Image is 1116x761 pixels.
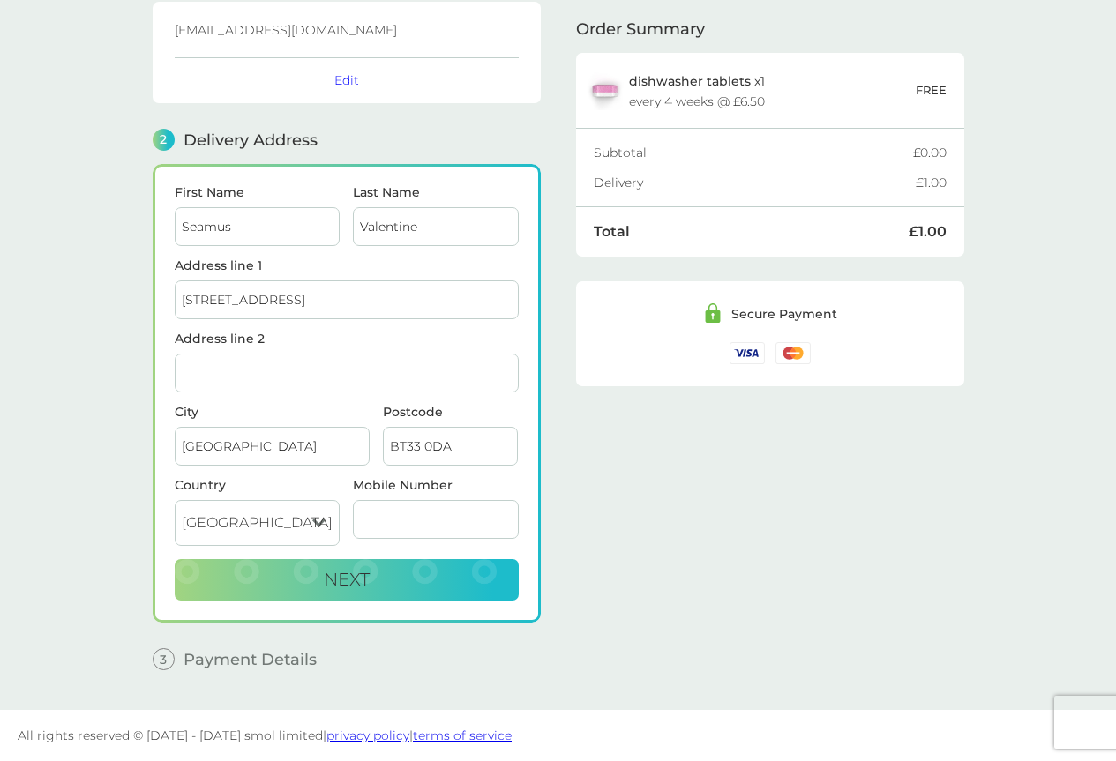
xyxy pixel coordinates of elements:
label: City [175,406,370,418]
p: FREE [916,81,947,100]
span: Delivery Address [184,132,318,148]
label: Mobile Number [353,479,519,491]
span: [EMAIL_ADDRESS][DOMAIN_NAME] [175,22,397,38]
label: Address line 1 [175,259,519,272]
span: Order Summary [576,21,705,37]
label: Address line 2 [175,332,519,345]
a: terms of service [413,727,512,743]
span: Payment Details [184,652,317,668]
span: Next [324,569,370,590]
div: £0.00 [913,146,947,159]
span: 3 [153,648,175,670]
div: Total [594,225,909,239]
div: every 4 weeks @ £6.50 [629,95,765,108]
img: /assets/icons/cards/mastercard.svg [775,342,811,364]
div: Secure Payment [731,308,837,320]
label: Last Name [353,186,519,198]
span: dishwasher tablets [629,73,751,89]
div: Subtotal [594,146,913,159]
label: First Name [175,186,341,198]
label: Postcode [383,406,519,418]
button: Next [175,559,519,601]
button: Edit [334,72,359,88]
div: Delivery [594,176,916,189]
div: Country [175,479,341,491]
div: £1.00 [916,176,947,189]
div: £1.00 [909,225,947,239]
a: privacy policy [326,727,409,743]
img: /assets/icons/cards/visa.svg [730,342,765,364]
p: x 1 [629,74,765,88]
span: 2 [153,129,175,151]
